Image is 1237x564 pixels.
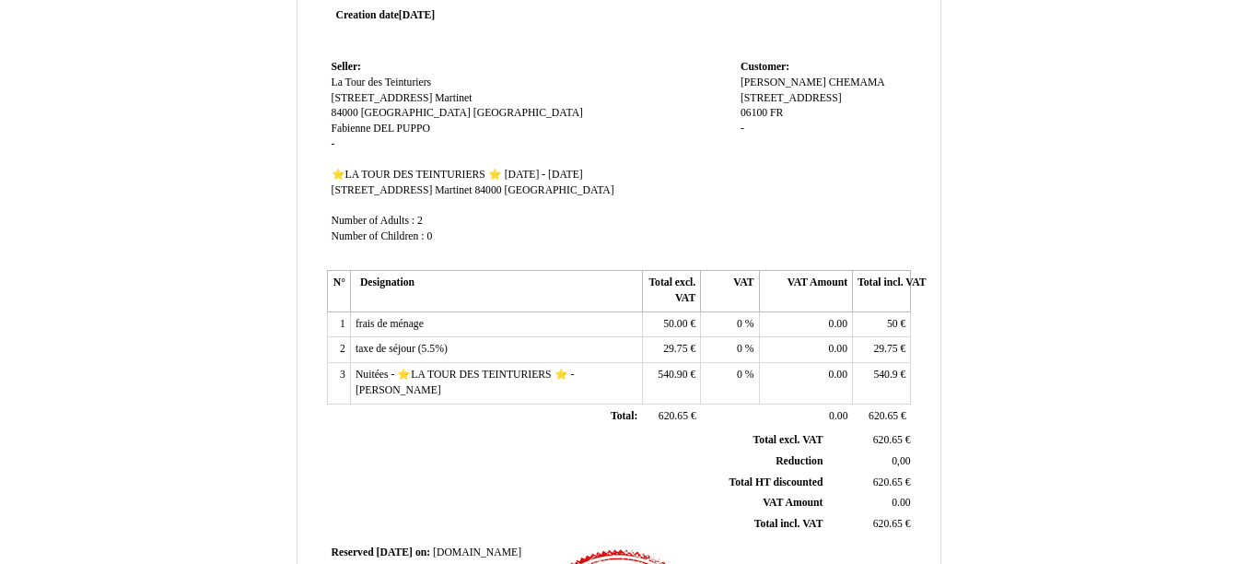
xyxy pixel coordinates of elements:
span: [GEOGRAPHIC_DATA] [505,184,614,196]
span: 0 [737,318,742,330]
span: Total excl. VAT [753,434,823,446]
span: frais de ménage [356,318,424,330]
span: Seller: [332,61,361,73]
span: 84000 [474,184,501,196]
span: 0.00 [829,343,847,355]
span: Total: [611,410,637,422]
th: Designation [350,271,642,311]
td: 3 [327,363,350,404]
span: 0 [426,230,432,242]
td: € [826,430,914,451]
td: % [701,337,759,363]
span: [STREET_ADDRESS] [741,92,842,104]
td: € [853,337,911,363]
span: 50.00 [663,318,687,330]
span: 2 [417,215,423,227]
td: % [701,311,759,337]
span: 06100 [741,107,767,119]
span: Nuitées - ⭐LA TOUR DES TEINTURIERS ⭐ - [PERSON_NAME] [356,369,574,396]
span: 540.90 [658,369,687,381]
span: [GEOGRAPHIC_DATA] [361,107,471,119]
th: N° [327,271,350,311]
td: 2 [327,337,350,363]
td: € [853,404,911,429]
strong: Creation date [336,9,436,21]
span: Number of Children : [332,230,425,242]
td: 1 [327,311,350,337]
span: 620.65 [873,434,903,446]
span: taxe de séjour (5.5%) [356,343,448,355]
span: 29.75 [873,343,897,355]
span: VAT Amount [763,497,823,509]
span: 540.9 [873,369,897,381]
span: Number of Adults : [332,215,415,227]
span: 29.75 [663,343,687,355]
span: Total incl. VAT [754,518,823,530]
span: Total HT discounted [729,476,823,488]
span: Reduction [776,455,823,467]
span: [DATE] [399,9,435,21]
span: - [332,138,335,150]
span: - [741,123,744,135]
span: 620.65 [869,410,898,422]
span: Reserved [332,546,374,558]
span: 0.00 [829,369,847,381]
td: € [853,363,911,404]
span: [STREET_ADDRESS] Martinet [332,92,473,104]
span: 50 [887,318,898,330]
span: [DATE] [377,546,413,558]
span: FR [770,107,783,119]
th: VAT [701,271,759,311]
span: 620.65 [873,518,903,530]
span: DEL PUPPO [373,123,430,135]
td: € [853,311,911,337]
span: 0,00 [892,455,910,467]
span: 0.00 [829,410,847,422]
span: 84000 [332,107,358,119]
span: 0 [737,343,742,355]
th: Total incl. VAT [853,271,911,311]
span: 0.00 [892,497,910,509]
span: CHEMAMA [829,76,885,88]
td: € [642,311,700,337]
td: % [701,363,759,404]
span: 0 [737,369,742,381]
td: € [642,404,700,429]
span: Fabienne [332,123,371,135]
span: Customer: [741,61,789,73]
span: La Tour des Teinturiers [332,76,432,88]
span: [GEOGRAPHIC_DATA] [473,107,583,119]
span: on: [415,546,430,558]
span: ⭐LA TOUR DES TEINTURIERS ⭐ [332,169,502,181]
td: € [826,514,914,535]
td: € [826,472,914,493]
td: € [642,363,700,404]
th: VAT Amount [759,271,852,311]
span: 0.00 [829,318,847,330]
span: 620.65 [873,476,903,488]
span: [DATE] - [DATE] [505,169,583,181]
td: € [642,337,700,363]
span: 620.65 [659,410,688,422]
span: [PERSON_NAME] [741,76,826,88]
th: Total excl. VAT [642,271,700,311]
span: [STREET_ADDRESS] Martinet [332,184,473,196]
span: [DOMAIN_NAME] [433,546,521,558]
